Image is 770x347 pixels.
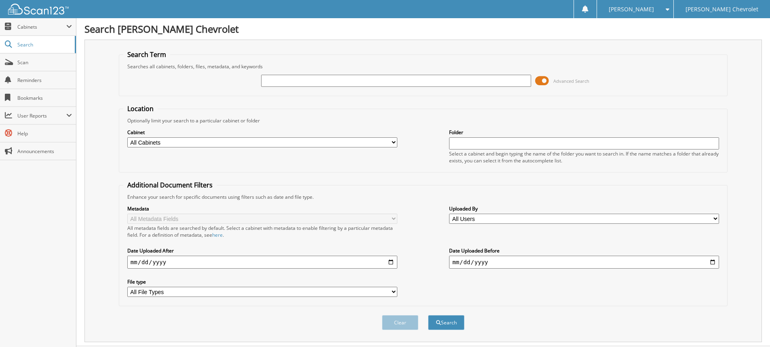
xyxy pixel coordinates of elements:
[449,150,719,164] div: Select a cabinet and begin typing the name of the folder you want to search in. If the name match...
[449,247,719,254] label: Date Uploaded Before
[123,181,217,189] legend: Additional Document Filters
[123,63,723,70] div: Searches all cabinets, folders, files, metadata, and keywords
[127,129,397,136] label: Cabinet
[449,205,719,212] label: Uploaded By
[449,129,719,136] label: Folder
[127,225,397,238] div: All metadata fields are searched by default. Select a cabinet with metadata to enable filtering b...
[17,59,72,66] span: Scan
[17,77,72,84] span: Reminders
[609,7,654,12] span: [PERSON_NAME]
[127,205,397,212] label: Metadata
[127,278,397,285] label: File type
[17,41,71,48] span: Search
[17,148,72,155] span: Announcements
[17,23,66,30] span: Cabinets
[127,247,397,254] label: Date Uploaded After
[730,308,770,347] iframe: Chat Widget
[123,193,723,200] div: Enhance your search for specific documents using filters such as date and file type.
[127,256,397,269] input: start
[123,50,170,59] legend: Search Term
[553,78,589,84] span: Advanced Search
[123,117,723,124] div: Optionally limit your search to a particular cabinet or folder
[17,130,72,137] span: Help
[686,7,758,12] span: [PERSON_NAME] Chevrolet
[382,315,418,330] button: Clear
[8,4,69,15] img: scan123-logo-white.svg
[17,112,66,119] span: User Reports
[17,95,72,101] span: Bookmarks
[449,256,719,269] input: end
[84,22,762,36] h1: Search [PERSON_NAME] Chevrolet
[428,315,464,330] button: Search
[123,104,158,113] legend: Location
[212,231,223,238] a: here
